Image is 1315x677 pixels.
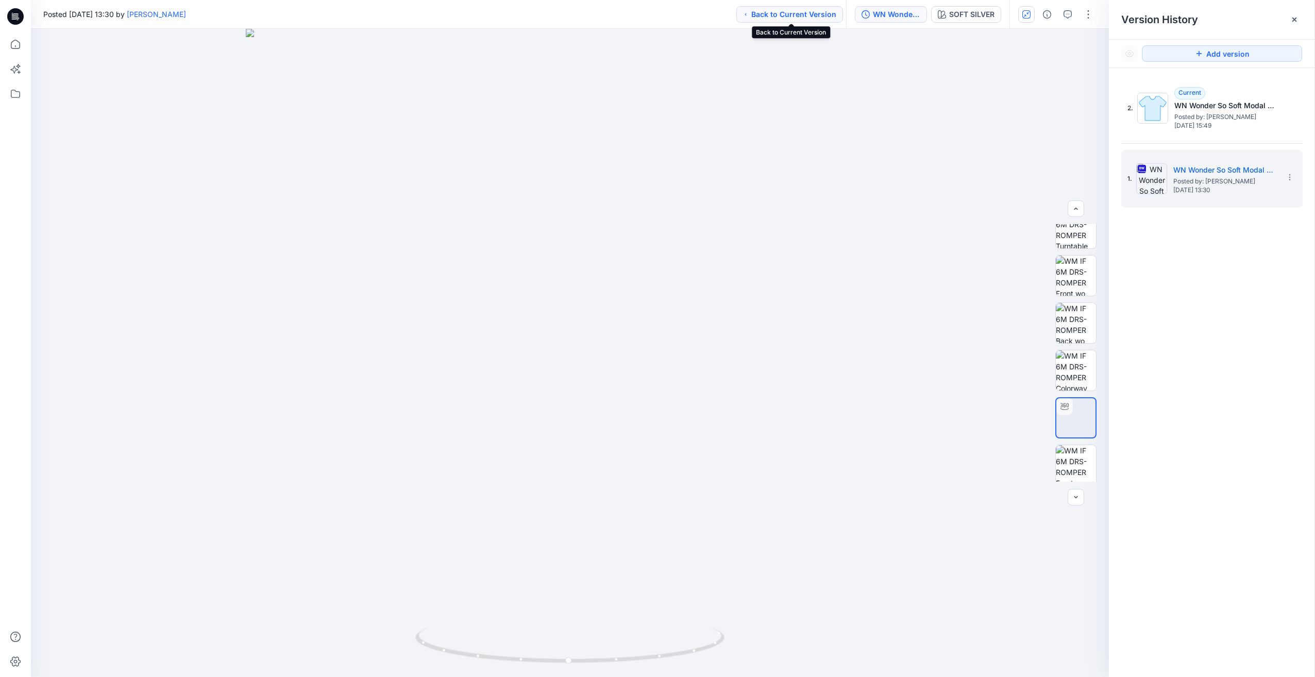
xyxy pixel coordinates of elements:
[873,9,920,20] div: WN Wonder So Soft Modal 2 Pack Elevated COVERALL
[1039,6,1055,23] button: Details
[931,6,1001,23] button: SOFT SILVER
[855,6,927,23] button: WN Wonder So Soft Modal 2 Pack Elevated COVERALL
[1174,99,1277,112] h5: WN Wonder So Soft Modal 2 Pack Elevated COVERALL
[1137,93,1168,124] img: WN Wonder So Soft Modal 2 Pack Elevated COVERALL
[1121,45,1138,62] button: Show Hidden Versions
[43,9,186,20] span: Posted [DATE] 13:30 by
[1127,104,1133,113] span: 2.
[1121,13,1198,26] span: Version History
[1174,122,1277,129] span: [DATE] 15:49
[1173,164,1276,176] h5: WN Wonder So Soft Modal 2 Pack Elevated COVERALL
[1173,176,1276,187] span: Posted by: Vasanthakumar Mani
[1136,163,1167,194] img: WN Wonder So Soft Modal 2 Pack Elevated COVERALL
[127,10,186,19] a: [PERSON_NAME]
[1127,174,1132,183] span: 1.
[1056,303,1096,343] img: WM IF 6M DRS-ROMPER Back wo Avatar
[1056,445,1096,485] img: WM IF 6M DRS-ROMPER Front wo Avatar
[1056,208,1096,248] img: WM IF 6M DRS-ROMPER Turntable with Avatar
[736,6,843,23] button: Back to Current Version
[1174,112,1277,122] span: Posted by: Vasanthakumar Mani
[1142,45,1302,62] button: Add version
[1290,15,1299,24] button: Close
[1056,350,1096,391] img: WM IF 6M DRS-ROMPER Colorway wo Avatar
[1056,256,1096,296] img: WM IF 6M DRS-ROMPER Front wo Avatar
[1173,187,1276,194] span: [DATE] 13:30
[1178,89,1201,96] span: Current
[949,9,994,20] div: SOFT SILVER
